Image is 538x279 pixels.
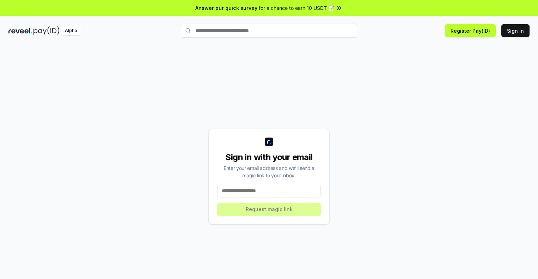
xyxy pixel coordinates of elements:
span: Answer our quick survey [195,4,257,12]
div: Enter your email address and we’ll send a magic link to your inbox. [217,164,321,179]
div: Alpha [61,26,81,35]
div: Sign in with your email [217,152,321,163]
span: for a chance to earn 10 USDT 📝 [259,4,334,12]
img: logo_small [265,138,273,146]
button: Sign In [501,24,530,37]
button: Register Pay(ID) [445,24,496,37]
img: pay_id [33,26,60,35]
img: reveel_dark [8,26,32,35]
